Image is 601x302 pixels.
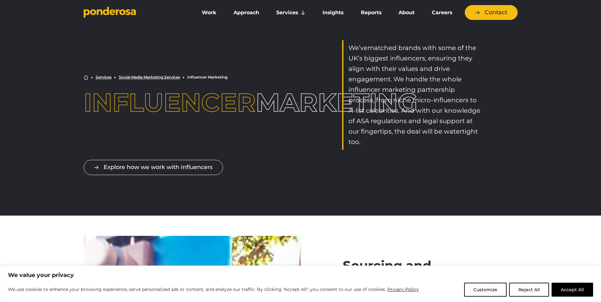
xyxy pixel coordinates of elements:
h2: Sourcing and vetting [343,256,475,294]
span: matched brands with some of the UK’s biggest influencers, ensuring they align with their values a... [348,44,480,146]
span: Influencer [84,87,256,118]
h1: Marketing [84,90,259,115]
a: Home [84,75,88,80]
a: About [391,6,422,19]
a: Services [269,6,313,19]
button: Accept All [552,283,593,297]
span: We’ve [348,44,368,52]
li: ▶︎ [91,75,93,79]
button: Reject All [509,283,549,297]
a: Reports [354,6,389,19]
li: ▶︎ [114,75,116,79]
a: Approach [226,6,266,19]
a: Work [195,6,224,19]
li: Influencer Marketing [187,75,227,79]
p: We value your privacy [8,271,593,279]
a: Privacy Policy [387,286,419,293]
a: Explore how we work with influencers [84,160,223,175]
a: Careers [425,6,459,19]
a: Social Media Marketing Services [119,75,180,79]
a: Services [96,75,112,79]
li: ▶︎ [182,75,185,79]
a: Contact [465,5,518,20]
p: We use cookies to enhance your browsing experience, serve personalized ads or content, and analyz... [8,286,419,293]
a: Insights [315,6,351,19]
a: Go to homepage [84,6,185,19]
button: Customize [464,283,507,297]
